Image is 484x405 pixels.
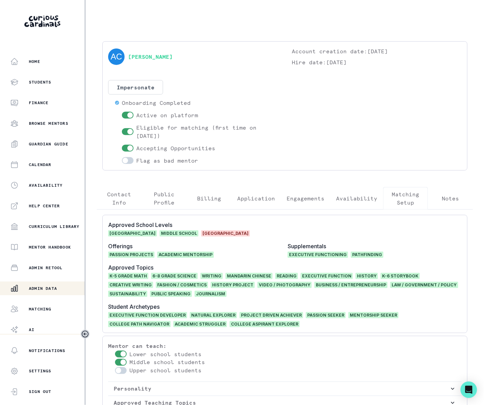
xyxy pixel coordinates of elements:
span: NATURAL EXPLORER [190,312,237,318]
p: Accepting Opportunities [136,144,215,152]
a: [PERSON_NAME] [128,53,173,61]
p: Matching Setup [389,190,422,207]
p: Admin Data [29,286,57,291]
span: K-5 Grade Math [108,273,148,279]
p: Flag as bad mentor [136,156,198,165]
img: svg [108,48,125,65]
p: Availability [29,183,62,188]
p: Offerings [108,242,282,250]
button: Personality [108,382,462,396]
p: Upper school students [129,366,201,375]
p: Approved School Levels [108,221,282,229]
span: Law / Government / Policy [390,282,458,288]
span: Journalism [195,291,227,297]
span: Sustainability [108,291,147,297]
span: 6-8 Grade Science [151,273,198,279]
p: Guardian Guide [29,141,68,147]
span: Reading [275,273,298,279]
span: Middle School [160,230,198,237]
span: EXECUTIVE FUNCTION DEVELOPER [108,312,187,318]
span: Executive Functioning [288,252,348,258]
p: Lower school students [129,350,201,358]
p: Application [237,194,275,203]
p: Onboarding Completed [122,99,191,107]
button: Toggle sidebar [81,330,90,339]
span: K-6 Storybook [381,273,420,279]
span: Public Speaking [150,291,192,297]
p: Supplementals [288,242,462,250]
p: Mentor can teach: [108,342,462,350]
p: Help Center [29,203,60,209]
p: Notes [442,194,459,203]
span: Executive Function [301,273,353,279]
span: Creative Writing [108,282,153,288]
p: Approved Topics [108,263,462,272]
span: Fashion / Cosmetics [156,282,208,288]
img: Curious Cardinals Logo [24,15,60,27]
p: Middle school students [129,358,205,366]
span: Academic Mentorship [157,252,214,258]
p: Account creation date: [DATE] [292,47,462,55]
p: Browse Mentors [29,121,68,126]
span: History [356,273,378,279]
span: COLLEGE ASPIRANT EXPLORER [230,321,300,327]
p: Personality [114,385,449,393]
p: Mentor Handbook [29,244,71,250]
span: Mandarin Chinese [226,273,273,279]
p: Contact Info [103,190,136,207]
p: Billing [197,194,221,203]
button: Impersonate [108,80,163,95]
p: Admin Retool [29,265,62,271]
p: Eligible for matching (first time on [DATE]) [136,123,278,140]
span: Video / Photography [257,282,312,288]
span: Writing [200,273,223,279]
p: Calendar [29,162,51,167]
p: Sign Out [29,389,51,395]
span: PROJECT DRIVEN ACHIEVER [240,312,303,318]
p: Hire date: [DATE] [292,58,462,66]
span: History Project [211,282,255,288]
p: Notifications [29,348,66,353]
p: Engagements [287,194,324,203]
span: ACADEMIC STRUGGLER [173,321,227,327]
span: PASSION SEEKER [306,312,346,318]
p: Finance [29,100,48,106]
span: Passion Projects [108,252,154,258]
p: Availability [336,194,377,203]
span: COLLEGE PATH NAVIGATOR [108,321,171,327]
span: Pathfinding [351,252,383,258]
span: Business / Entrepreneurship [314,282,388,288]
div: Open Intercom Messenger [461,382,477,398]
p: Active on platform [136,111,198,119]
p: Curriculum Library [29,224,80,229]
p: Settings [29,369,51,374]
span: [GEOGRAPHIC_DATA] [201,230,250,237]
p: Student Archetypes [108,303,462,311]
p: Public Profile [148,190,181,207]
p: Home [29,59,40,64]
span: MENTORSHIP SEEKER [348,312,399,318]
p: Students [29,79,51,85]
p: Matching [29,306,51,312]
span: [GEOGRAPHIC_DATA] [108,230,157,237]
p: AI [29,327,34,332]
